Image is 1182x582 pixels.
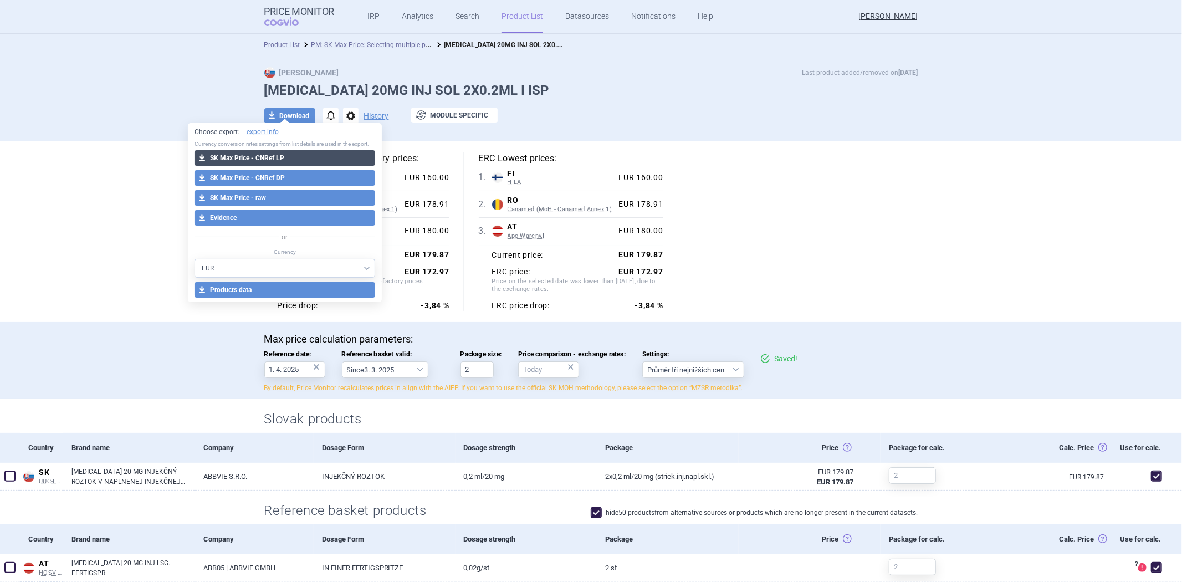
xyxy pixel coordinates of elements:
span: Price on the selected date was lower than [DATE], due to the exchange rates. [492,278,663,295]
p: Currency [195,248,376,256]
div: EUR 180.00 [615,226,663,236]
li: HUMIRA 20MG INJ SOL 2X0.2ML I ISP [433,39,566,50]
button: Download [264,108,315,124]
p: By default, Price Monitor recalculates prices in align with the AIFP. If you want to use the offi... [264,384,918,393]
div: Dosage Form [314,433,456,463]
div: Package [597,524,739,554]
strong: ERC price: [492,267,530,277]
h2: Reference basket products [264,502,436,520]
div: Dosage strength [456,433,597,463]
div: × [567,361,574,373]
strong: EUR 179.87 [619,250,663,259]
div: Price [739,524,881,554]
div: Country [20,433,63,463]
a: PM: SK Max Price: Selecting multiple product from same country/datasource for calculation bug [311,39,599,49]
strong: -3,84 % [635,301,663,310]
span: HOSV EK BASIC [39,569,63,577]
strong: EUR 172.97 [405,267,449,276]
span: Price comparison - exchange rates: [518,350,626,358]
span: Package size: [460,350,502,358]
span: Apo-Warenv.I [508,232,615,240]
button: SK Max Price - CNRef DP [195,170,376,186]
div: Package for calc. [881,433,975,463]
input: 2 [889,467,936,484]
span: 3 . [479,224,492,238]
p: Choose export: [195,127,376,137]
span: HILA [508,178,615,186]
a: 2 St [597,554,739,581]
label: hide 50 products from alternative sources or products which are no longer present in the current ... [591,507,918,518]
a: ABB05 | ABBVIE GMBH [195,554,313,581]
div: Dosage strength [456,524,597,554]
div: Calc. Price [975,524,1107,554]
img: SK [264,67,275,78]
strong: Price drop: [278,301,319,311]
div: EUR 160.00 [401,173,449,183]
input: Package size: [460,361,494,378]
div: Calc. Price [975,433,1107,463]
span: Reference date: [264,350,325,358]
div: EUR 178.91 [615,200,663,210]
span: SK [39,468,63,478]
a: 0,02G/ST [456,554,597,581]
strong: EUR 179.87 [817,478,853,486]
span: RO [508,196,615,206]
span: ? [1133,561,1140,568]
img: Finland [492,172,503,183]
p: Last product added/removed on [802,67,918,78]
p: Max price calculation parameters: [264,333,918,345]
a: Price MonitorCOGVIO [264,6,335,27]
span: Canamed (MoH - Canamed Annex 1) [508,206,615,213]
img: Austria [23,563,34,574]
div: EUR 178.91 [401,200,449,210]
strong: -3,84 % [421,301,449,310]
a: INJEKČNÝ ROZTOK [314,463,456,490]
select: Settings: [642,361,744,378]
strong: EUR 172.97 [619,267,663,276]
span: UUC-LP B [39,478,63,486]
div: Package [597,433,739,463]
img: Slovakia [23,471,34,482]
strong: [DATE] [899,69,918,76]
a: Product List [264,41,300,49]
li: PM: SK Max Price: Selecting multiple product from same country/datasource for calculation bug [300,39,433,50]
div: Brand name [63,524,195,554]
h5: ERC Lowest prices: [479,152,663,165]
div: Country [20,524,63,554]
div: Saved! [761,350,816,367]
img: Romania [492,199,503,210]
span: FI [508,169,615,179]
span: AT [508,222,615,232]
h1: [MEDICAL_DATA] 20MG INJ SOL 2X0.2ML I ISP [264,83,918,99]
span: Settings: [642,350,744,358]
span: 2 . [479,198,492,211]
div: EUR 160.00 [615,173,663,183]
a: [MEDICAL_DATA] 20 MG INJ.LSG. FERTIGSPR. [71,558,195,578]
strong: ERC price drop: [492,301,550,311]
span: AT [39,559,63,569]
img: Austria [492,226,503,237]
button: Module specific [411,108,498,123]
li: Product List [264,39,300,50]
span: or [279,232,290,243]
p: Currency conversion rates settings from list details are used in the export. [195,140,376,148]
button: History [364,112,389,120]
strong: [PERSON_NAME] [264,68,339,77]
div: Dosage Form [314,524,456,554]
button: SK Max Price - raw [195,190,376,206]
span: COGVIO [264,17,314,26]
button: Products data [195,282,376,298]
a: 0,2 ml/20 mg [456,463,597,490]
span: 1 . [479,171,492,184]
a: [MEDICAL_DATA] 20 MG INJEKČNÝ ROZTOK V NAPLNENEJ INJEKČNEJ STRIEKAČKE [71,467,195,487]
input: Price comparison - exchange rates:× [518,361,579,378]
a: SKSKUUC-LP B [20,466,63,485]
span: Reference basket valid: [342,350,444,358]
div: Package for calc. [881,524,975,554]
a: export info [247,127,279,137]
div: Use for calc. [1107,524,1166,554]
div: Brand name [63,433,195,463]
select: Reference basket valid: [342,361,428,378]
a: 2x0,2 ml/20 mg (striek.inj.napl.skl.) [597,463,739,490]
div: EUR 180.00 [401,226,449,236]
